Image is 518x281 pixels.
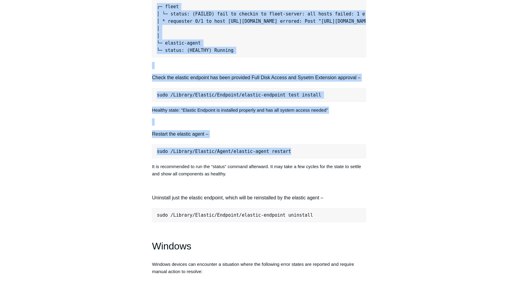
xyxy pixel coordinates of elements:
h4: Uninstall just the elastic endpoint, which will be reinstalled by the elastic agent – [152,194,366,202]
pre: sudo /Library/Elastic/Agent/elastic-agent restart [152,144,366,158]
h1: Windows [152,239,366,254]
p: Healthy state: "Elastic Endpoint is installed properly and has all system access needed" [152,107,366,114]
pre: sudo /Library/Elastic/Endpoint/elastic-endpoint test install [152,88,366,102]
h4: Check the elastic endpoint has been provided Full Disk Access and Sysetm Extension approval – [152,74,366,82]
pre: sudo /Library/Elastic/Endpoint/elastic-endpoint uninstall [152,208,366,222]
p: It is recommended to run the “status” command afterward. It may take a few cycles for the state t... [152,163,366,178]
p: Windows devices can encounter a situation where the following error states are reported and requi... [152,261,366,275]
h4: Restart the elastic agent – [152,130,366,138]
